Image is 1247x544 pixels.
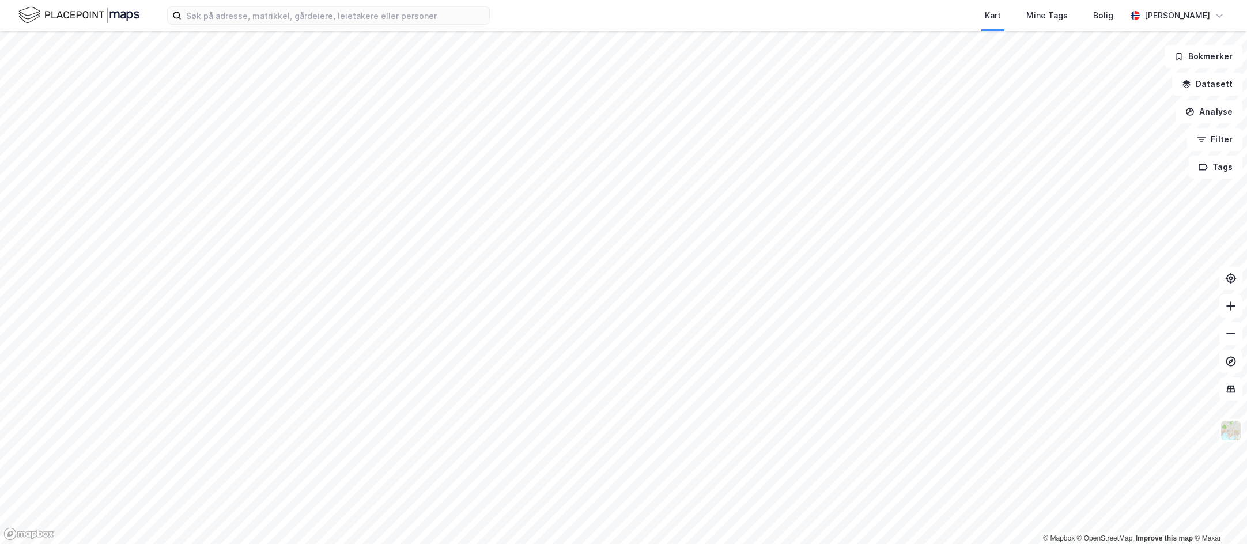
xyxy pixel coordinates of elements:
button: Filter [1187,128,1242,151]
button: Datasett [1172,73,1242,96]
a: OpenStreetMap [1077,534,1133,542]
div: Kart [985,9,1001,22]
img: Z [1220,420,1242,441]
img: logo.f888ab2527a4732fd821a326f86c7f29.svg [18,5,139,25]
iframe: Chat Widget [1189,489,1247,544]
div: [PERSON_NAME] [1144,9,1210,22]
div: Mine Tags [1026,9,1068,22]
a: Mapbox homepage [3,527,54,541]
input: Søk på adresse, matrikkel, gårdeiere, leietakere eller personer [182,7,489,24]
a: Improve this map [1136,534,1193,542]
a: Mapbox [1043,534,1075,542]
div: Bolig [1093,9,1113,22]
button: Tags [1189,156,1242,179]
button: Bokmerker [1165,45,1242,68]
button: Analyse [1176,100,1242,123]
